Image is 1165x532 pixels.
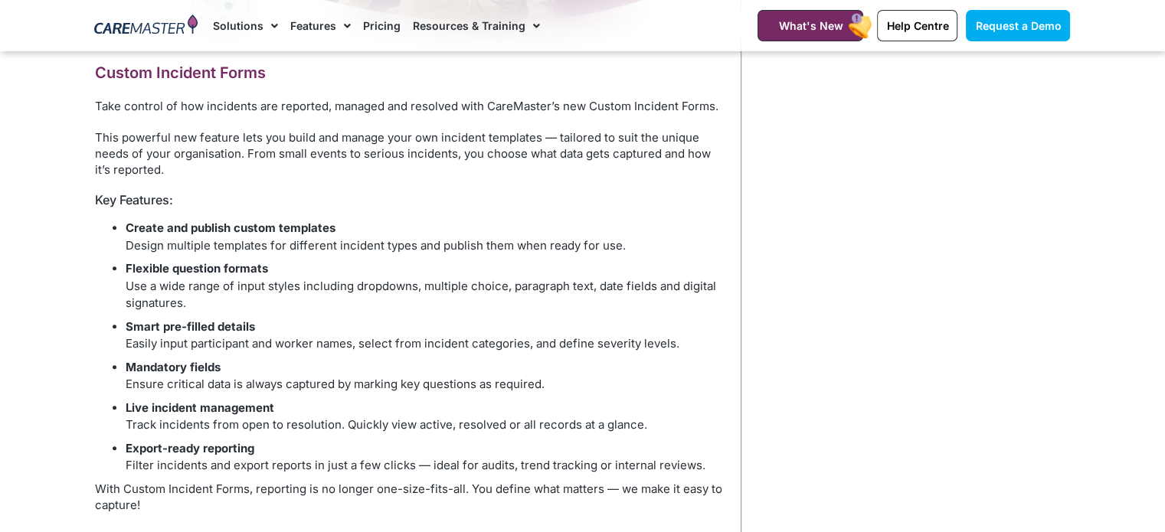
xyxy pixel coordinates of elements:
[95,481,725,513] p: With Custom Incident Forms, reporting is no longer one-size-fits-all. You define what matters — w...
[126,400,725,434] li: Track incidents from open to resolution. Quickly view active, resolved or all records at a glance.
[94,15,198,38] img: CareMaster Logo
[126,441,254,455] strong: Export-ready reporting
[95,98,725,114] p: Take control of how incidents are reported, managed and resolved with CareMaster’s new Custom Inc...
[126,318,725,353] li: Easily input participant and worker names, select from incident categories, and define severity l...
[126,319,255,334] strong: Smart pre-filled details
[126,220,335,235] strong: Create and publish custom templates
[126,440,725,475] li: Filter incidents and export reports in just a few clicks — ideal for audits, trend tracking or in...
[126,359,725,393] li: Ensure critical data is always captured by marking key questions as required.
[877,10,957,41] a: Help Centre
[975,19,1061,32] span: Request a Demo
[886,19,948,32] span: Help Centre
[95,129,725,178] p: This powerful new feature lets you build and manage your own incident templates — tailored to sui...
[95,63,725,83] h2: Custom Incident Forms
[778,19,843,32] span: What's New
[126,220,725,254] li: Design multiple templates for different incident types and publish them when ready for use.
[126,261,268,276] strong: Flexible question formats
[966,10,1070,41] a: Request a Demo
[126,260,725,312] li: Use a wide range of input styles including dropdowns, multiple choice, paragraph text, date field...
[126,400,274,415] strong: Live incident management
[95,193,725,207] h6: Key Features:
[758,10,863,41] a: What's New
[126,360,221,374] strong: Mandatory fields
